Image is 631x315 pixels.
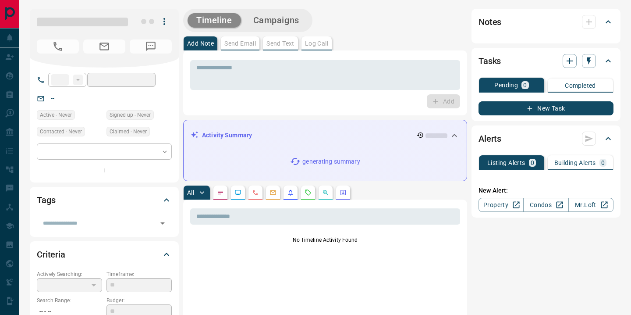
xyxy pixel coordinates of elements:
p: No Timeline Activity Found [190,236,460,244]
a: Condos [523,198,568,212]
p: Completed [565,82,596,89]
h2: Alerts [479,132,501,146]
h2: Criteria [37,247,65,261]
span: No Number [37,39,79,54]
p: All [187,190,194,196]
svg: Requests [305,189,312,196]
button: Campaigns [245,13,308,28]
p: Budget: [106,297,172,304]
div: Tasks [479,50,613,72]
a: Property [479,198,524,212]
svg: Lead Browsing Activity [234,189,241,196]
svg: Agent Actions [340,189,347,196]
p: Add Note [187,40,214,47]
p: Building Alerts [554,160,596,166]
p: New Alert: [479,186,613,195]
p: Activity Summary [202,131,252,140]
div: Notes [479,11,613,32]
span: Signed up - Never [110,111,151,119]
span: Claimed - Never [110,127,147,136]
h2: Notes [479,15,501,29]
button: New Task [479,101,613,115]
a: Mr.Loft [568,198,613,212]
p: 0 [601,160,605,166]
div: Alerts [479,128,613,149]
p: 0 [531,160,534,166]
svg: Emails [269,189,277,196]
div: Criteria [37,244,172,265]
button: Timeline [188,13,241,28]
h2: Tags [37,193,55,207]
div: Activity Summary [191,127,460,143]
svg: Notes [217,189,224,196]
svg: Calls [252,189,259,196]
p: 0 [523,82,527,88]
span: Active - Never [40,111,72,119]
p: Search Range: [37,297,102,304]
div: Tags [37,190,172,211]
span: No Number [130,39,172,54]
h2: Tasks [479,54,501,68]
p: Listing Alerts [487,160,525,166]
span: Contacted - Never [40,127,82,136]
p: Actively Searching: [37,270,102,278]
span: No Email [83,39,125,54]
p: Pending [494,82,518,88]
svg: Listing Alerts [287,189,294,196]
a: -- [51,95,54,102]
svg: Opportunities [322,189,329,196]
p: Timeframe: [106,270,172,278]
p: generating summary [302,157,360,166]
button: Open [156,217,169,229]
